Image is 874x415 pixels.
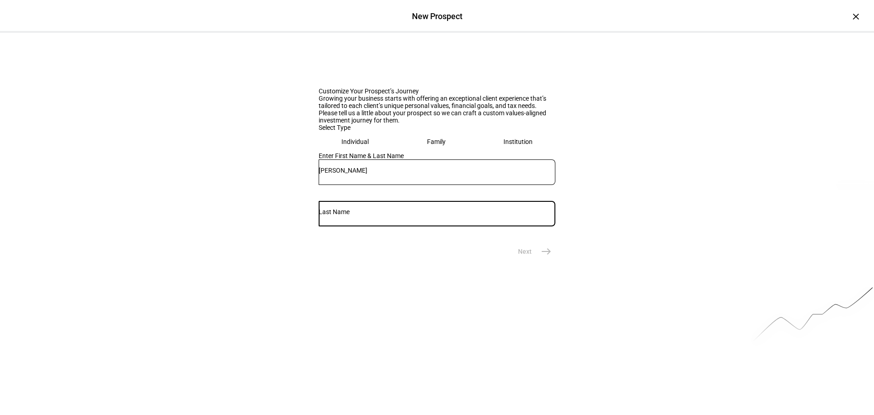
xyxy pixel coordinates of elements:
input: Last Name [319,208,555,215]
div: × [849,9,863,24]
div: Customize Your Prospect’s Journey [319,87,555,95]
div: Institution [503,138,533,145]
div: Individual [341,138,369,145]
eth-stepper-button: Next [507,242,555,261]
input: First Name [319,167,555,174]
div: Family [427,138,446,145]
div: Enter First Name & Last Name [319,152,555,159]
div: Growing your business starts with offering an exceptional client experience that’s tailored to ea... [319,95,555,109]
div: Please tell us a little about your prospect so we can craft a custom values-aligned investment jo... [319,109,555,124]
div: Select Type [319,124,555,131]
